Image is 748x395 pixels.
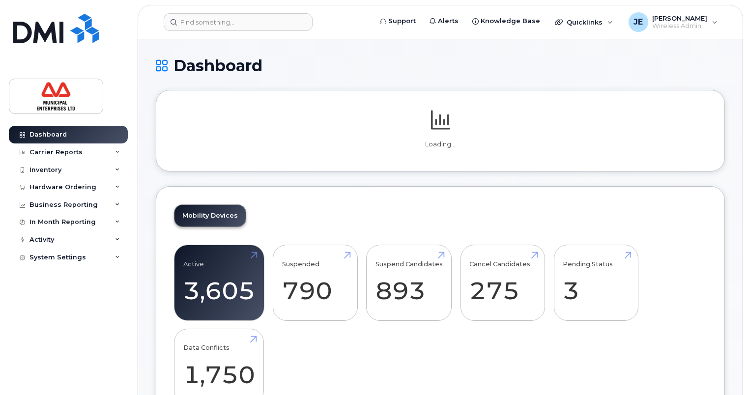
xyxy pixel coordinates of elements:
h1: Dashboard [156,57,725,74]
a: Pending Status 3 [563,251,629,315]
p: Loading... [174,140,707,149]
a: Active 3,605 [183,251,255,315]
a: Cancel Candidates 275 [469,251,536,315]
a: Suspend Candidates 893 [375,251,443,315]
a: Mobility Devices [174,205,246,226]
a: Suspended 790 [282,251,348,315]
